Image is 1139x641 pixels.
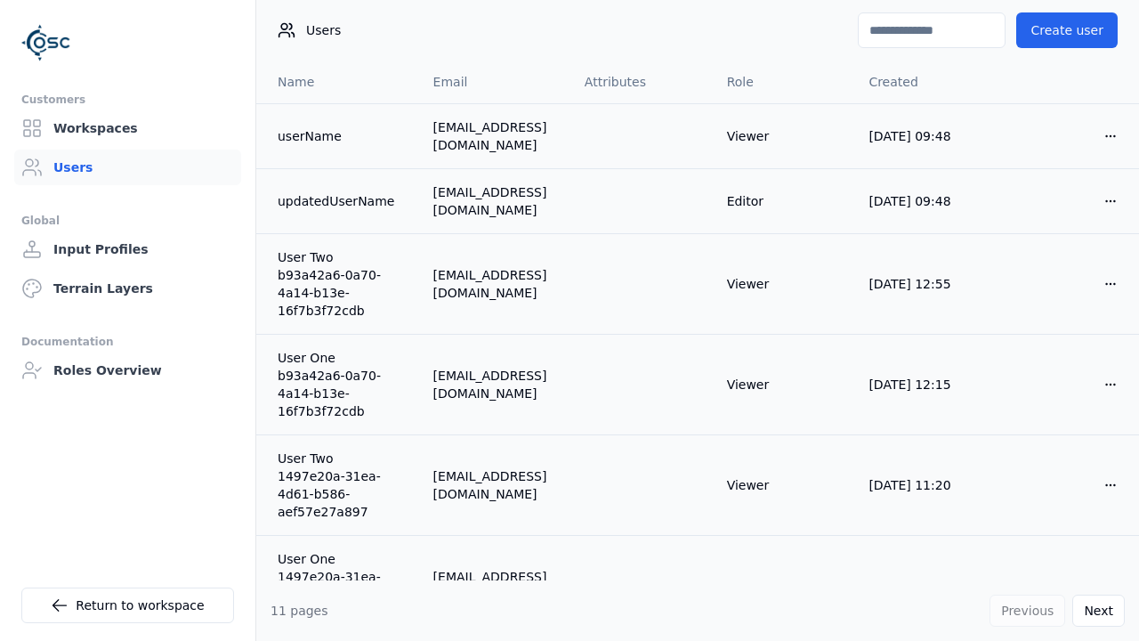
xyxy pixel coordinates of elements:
[433,467,556,503] div: [EMAIL_ADDRESS][DOMAIN_NAME]
[419,61,570,103] th: Email
[21,89,234,110] div: Customers
[21,18,71,68] img: Logo
[727,192,841,210] div: Editor
[278,192,405,210] a: updatedUserName
[14,150,241,185] a: Users
[727,275,841,293] div: Viewer
[278,127,405,145] a: userName
[256,61,419,103] th: Name
[21,210,234,231] div: Global
[727,376,841,394] div: Viewer
[271,604,328,618] span: 11 pages
[14,231,241,267] a: Input Profiles
[433,118,556,154] div: [EMAIL_ADDRESS][DOMAIN_NAME]
[868,127,982,145] div: [DATE] 09:48
[21,588,234,623] a: Return to workspace
[433,568,556,604] div: [EMAIL_ADDRESS][DOMAIN_NAME]
[727,476,841,494] div: Viewer
[868,476,982,494] div: [DATE] 11:20
[433,266,556,302] div: [EMAIL_ADDRESS][DOMAIN_NAME]
[278,450,405,521] a: User Two 1497e20a-31ea-4d61-b586-aef57e27a897
[14,271,241,306] a: Terrain Layers
[727,127,841,145] div: Viewer
[14,110,241,146] a: Workspaces
[854,61,997,103] th: Created
[1016,12,1118,48] button: Create user
[21,331,234,353] div: Documentation
[1072,595,1125,627] button: Next
[433,183,556,219] div: [EMAIL_ADDRESS][DOMAIN_NAME]
[868,275,982,293] div: [DATE] 12:55
[868,577,982,595] div: [DATE] 11:20
[14,353,241,388] a: Roles Overview
[278,248,405,320] a: User Two b93a42a6-0a70-4a14-b13e-16f7b3f72cdb
[306,21,341,39] span: Users
[868,376,982,394] div: [DATE] 12:15
[278,550,405,621] a: User One 1497e20a-31ea-4d61-b586-aef57e27a897
[433,367,556,402] div: [EMAIL_ADDRESS][DOMAIN_NAME]
[727,577,841,595] div: Viewer
[278,349,405,420] a: User One b93a42a6-0a70-4a14-b13e-16f7b3f72cdb
[868,192,982,210] div: [DATE] 09:48
[713,61,855,103] th: Role
[570,61,713,103] th: Attributes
